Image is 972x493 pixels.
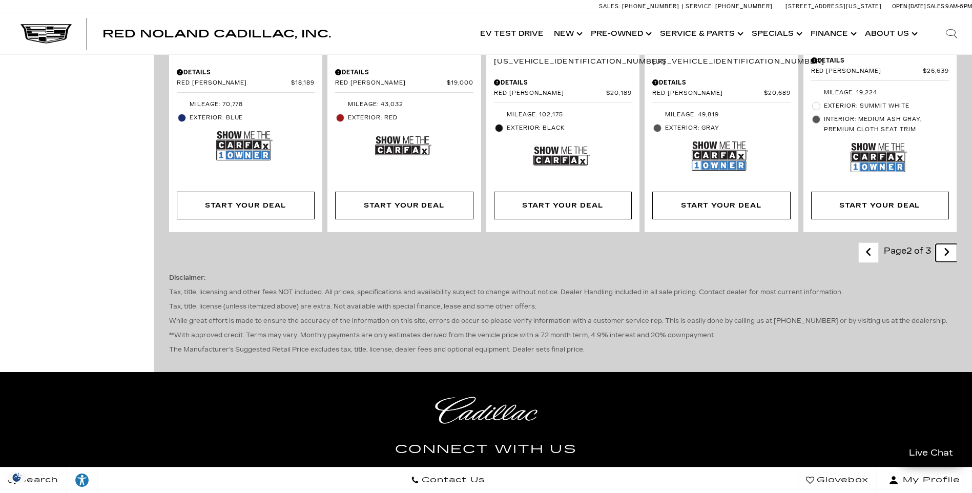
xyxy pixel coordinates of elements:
[494,108,632,121] li: Mileage: 102,175
[798,467,877,493] a: Glovebox
[764,90,791,97] span: $20,689
[156,440,817,459] h4: Connect With Us
[681,200,762,211] div: Start Your Deal
[102,28,331,40] span: Red Noland Cadillac, Inc.
[435,397,537,424] img: Cadillac Light Heritage Logo
[785,3,882,10] a: [STREET_ADDRESS][US_STATE]
[860,13,921,54] a: About Us
[494,192,632,219] div: Start Your Deal
[652,78,790,87] div: Pricing Details - Pre-Owned 2017 Subaru Crosstrek Limited
[419,473,485,487] span: Contact Us
[686,3,714,10] span: Service:
[811,192,949,219] div: Start Your Deal
[5,472,29,483] img: Opt-Out Icon
[665,123,790,133] span: Exterior: Gray
[335,68,473,77] div: Pricing Details - Pre-Owned 2021 Subaru Impreza Premium
[494,78,632,87] div: Pricing Details - Pre-Owned 2018 Jeep Grand Cherokee High Altitude
[851,139,907,176] img: Show Me the CARFAX 1-Owner Badge
[507,123,632,133] span: Exterior: Black
[858,244,880,262] a: previous page
[652,90,764,97] span: Red [PERSON_NAME]
[811,68,923,75] span: Red [PERSON_NAME]
[652,47,790,66] div: VIN: [US_VEHICLE_IDENTIFICATION_NUMBER]
[67,473,97,488] div: Explore your accessibility options
[5,472,29,483] section: Click to Open Cookie Consent Modal
[216,127,273,165] img: Show Me the CARFAX 1-Owner Badge
[190,113,315,123] span: Exterior: Blue
[348,113,473,123] span: Exterior: Red
[682,4,775,9] a: Service: [PHONE_NUMBER]
[839,200,920,211] div: Start Your Deal
[936,244,958,262] a: next page
[177,68,315,77] div: Pricing Details - Pre-Owned 2018 Audi Q5 Prestige
[923,68,949,75] span: $26,639
[291,79,315,87] span: $18,189
[586,13,655,54] a: Pre-Owned
[335,192,473,219] div: Start Your Deal
[606,90,632,97] span: $20,189
[364,200,445,211] div: Start Your Deal
[533,137,590,175] img: Show Me the CARFAX Badge
[494,90,632,97] a: Red [PERSON_NAME] $20,189
[879,242,936,263] div: Page 2 of 3
[899,473,960,487] span: My Profile
[169,302,957,311] p: Tax, title, license (unless itemized above) are extra. Not available with special finance, lease ...
[494,90,607,97] span: Red [PERSON_NAME]
[945,3,972,10] span: 9 AM-6 PM
[169,263,957,364] div: The Manufacturer’s Suggested Retail Price excludes tax, title, license, dealer fees and optional ...
[904,447,958,459] span: Live Chat
[652,192,790,219] div: Start Your Deal
[475,13,549,54] a: EV Test Drive
[522,200,603,211] div: Start Your Deal
[447,79,473,87] span: $19,000
[102,29,331,39] a: Red Noland Cadillac, Inc.
[877,467,972,493] button: Open user profile menu
[177,98,315,111] li: Mileage: 70,778
[169,316,957,325] p: While great effort is made to ensure the accuracy of the information on this site, errors do occu...
[931,13,972,54] div: Search
[652,90,790,97] a: Red [PERSON_NAME] $20,689
[16,473,58,487] span: Search
[177,192,315,219] div: Start Your Deal
[375,127,431,165] img: Show Me the CARFAX Badge
[692,137,748,175] img: Show Me the CARFAX 1-Owner Badge
[169,287,957,297] p: Tax, title, licensing and other fees NOT included. All prices, specifications and availability su...
[403,467,493,493] a: Contact Us
[335,98,473,111] li: Mileage: 43,032
[169,331,957,340] p: **With approved credit. Terms may vary. Monthly payments are only estimates derived from the vehi...
[814,473,868,487] span: Glovebox
[824,101,949,111] span: Exterior: Summit White
[892,3,926,10] span: Open [DATE]
[652,108,790,121] li: Mileage: 49,819
[715,3,773,10] span: [PHONE_NUMBER]
[20,24,72,44] img: Cadillac Dark Logo with Cadillac White Text
[549,13,586,54] a: New
[824,114,949,135] span: Interior: Medium Ash Gray, Premium Cloth seat trim
[622,3,679,10] span: [PHONE_NUMBER]
[494,47,632,66] div: VIN: [US_VEHICLE_IDENTIFICATION_NUMBER]
[811,56,949,65] div: Pricing Details - Pre-Owned 2024 Chevrolet Equinox LT
[805,13,860,54] a: Finance
[747,13,805,54] a: Specials
[169,274,205,281] strong: Disclaimer:
[177,79,291,87] span: Red [PERSON_NAME]
[335,79,473,87] a: Red [PERSON_NAME] $19,000
[177,79,315,87] a: Red [PERSON_NAME] $18,189
[335,79,447,87] span: Red [PERSON_NAME]
[811,86,949,99] li: Mileage: 19,224
[898,441,964,465] a: Live Chat
[156,397,817,424] a: Cadillac Light Heritage Logo
[655,13,747,54] a: Service & Parts
[599,4,682,9] a: Sales: [PHONE_NUMBER]
[927,3,945,10] span: Sales:
[599,3,621,10] span: Sales:
[67,467,98,493] a: Explore your accessibility options
[811,68,949,75] a: Red [PERSON_NAME] $26,639
[205,200,286,211] div: Start Your Deal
